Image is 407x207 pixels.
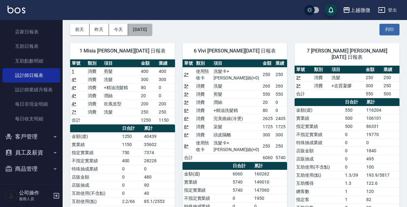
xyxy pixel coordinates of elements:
td: 86331 [365,122,399,130]
th: 類別 [194,59,212,68]
button: save [325,4,337,16]
td: 消費 [86,92,102,100]
td: 1250 [139,116,157,124]
button: 商品管理 [3,161,60,177]
a: 設計師日報表 [3,68,60,83]
td: 0 [231,194,253,202]
td: 250 [274,67,287,82]
td: 1840 [365,147,399,155]
th: 單號 [70,59,86,68]
div: 上越微微 [350,6,370,14]
td: 0 [274,106,287,114]
td: 1.3 [343,179,365,187]
td: 消費 [86,100,102,108]
td: 洗髮 [102,75,140,83]
td: 金額(虛) [70,132,121,140]
td: 不指定實業績 [295,130,343,139]
td: 洗髮卡+[PERSON_NAME]絲(+0) [212,139,261,154]
td: 400 [139,67,157,75]
td: 5740 [231,178,253,186]
td: 特殊抽成業績 [70,165,121,173]
td: 消費 [194,82,212,90]
td: 消費 [194,114,212,123]
button: 昨天 [90,24,109,35]
td: 0 [121,181,143,189]
td: 300 [139,75,157,83]
td: 頭皮隔離 [212,131,261,139]
td: 5740 [274,154,287,162]
td: 500 [382,90,399,98]
td: 85.1/2553 [142,197,175,205]
td: 0 [343,147,365,155]
td: 250 [157,108,175,116]
td: 200 [157,100,175,108]
th: 累計 [253,162,287,170]
button: 前天 [70,24,90,35]
button: 列印 [379,24,399,35]
td: 合計 [70,116,86,124]
td: 潤絲 [212,98,261,106]
td: 消費 [86,83,102,92]
td: 147060 [253,186,287,194]
a: 每日非現金明細 [3,97,60,111]
td: 指定實業績 [295,122,343,130]
td: 不指定實業績 [70,157,121,165]
td: 0 [157,83,175,92]
td: 250 [261,67,274,82]
td: 80 [261,106,274,114]
td: 洗髮卡+[PERSON_NAME]絲(+0) [212,67,261,82]
td: 6060 [231,170,253,178]
th: 日合計 [343,98,365,106]
td: 250 [364,73,382,82]
td: 80 [139,83,157,92]
td: 550 [261,90,274,98]
td: 0 [343,130,365,139]
td: 互助使用(點) [295,171,343,179]
th: 類別 [86,59,102,68]
th: 日合計 [231,162,253,170]
td: 28228 [142,157,175,165]
td: 染髮 [212,123,261,131]
a: 設計師業績月報表 [3,83,60,97]
td: 完美曲線(冷燙) [212,114,261,123]
td: 122.6 [365,179,399,187]
td: 495 [365,155,399,163]
td: 1725 [261,123,274,131]
td: 店販金額 [70,173,121,181]
td: 剪髮 [212,90,261,98]
td: 250 [382,73,399,82]
th: 業績 [157,59,175,68]
td: 合計 [183,154,194,162]
td: 消費 [86,75,102,83]
td: 0 [121,173,143,181]
td: 500 [343,114,365,122]
td: 2405 [274,114,287,123]
td: 消費 [86,67,102,75]
th: 項目 [102,59,140,68]
td: 剪髮 [102,67,140,75]
td: 500 [343,122,365,130]
td: 300 [274,131,287,139]
td: +精油洗髮精 [102,83,140,92]
a: 互助點數明細 [3,54,60,68]
td: 實業績 [183,178,231,186]
td: 合計 [295,90,312,98]
td: 2.2/66 [121,197,143,205]
span: 6 Vivi [PERSON_NAME][DATE] 日報表 [190,48,280,54]
td: 1 [343,195,365,204]
td: 20 [261,98,274,106]
td: 35602 [142,140,175,149]
td: 洗髮 [330,73,364,82]
td: 116204 [365,106,399,114]
th: 類別 [312,66,330,74]
td: 400 [121,157,143,165]
th: 金額 [261,59,274,68]
td: 300 [364,82,382,90]
a: 店家日報表 [3,25,60,39]
td: 19770 [365,130,399,139]
td: 指定實業績 [183,186,231,194]
td: 0 [157,92,175,100]
td: +去質凝膠 [330,82,364,90]
td: 193.9/5817 [365,171,399,179]
td: 7374 [142,149,175,157]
